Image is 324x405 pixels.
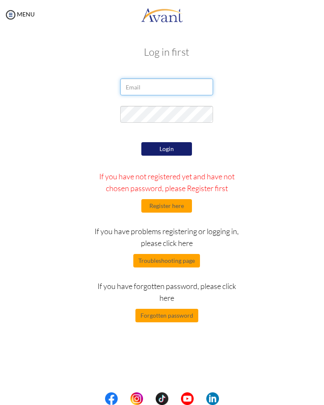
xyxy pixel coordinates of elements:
[94,170,240,194] p: If you have not registered yet and have not chosen password, please Register first
[105,392,118,405] img: fb.png
[15,46,319,57] h3: Log in first
[141,199,192,213] button: Register here
[141,2,183,27] img: logo.png
[143,392,156,405] img: blank.png
[141,142,192,156] button: Login
[181,392,194,405] img: yt.png
[94,225,240,249] p: If you have problems registering or logging in, please click here
[206,392,219,405] img: li.png
[94,280,240,304] p: If you have forgotten password, please click here
[4,11,35,18] a: MENU
[120,78,213,95] input: Email
[4,8,17,21] img: icon-menu.png
[133,254,200,267] button: Troubleshooting page
[168,392,181,405] img: blank.png
[156,392,168,405] img: tt.png
[130,392,143,405] img: in.png
[135,309,198,322] button: Forgotten password
[118,392,130,405] img: blank.png
[194,392,206,405] img: blank.png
